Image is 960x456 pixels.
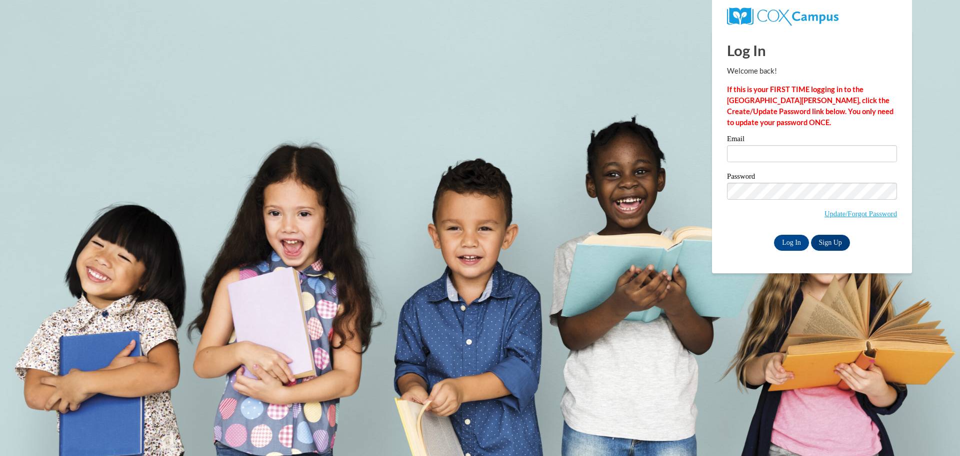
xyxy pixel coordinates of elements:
p: Welcome back! [727,66,897,77]
a: COX Campus [727,12,838,20]
h1: Log In [727,40,897,61]
label: Email [727,135,897,145]
label: Password [727,173,897,183]
img: COX Campus [727,8,838,26]
a: Update/Forgot Password [824,210,897,218]
strong: If this is your FIRST TIME logging in to the [GEOGRAPHIC_DATA][PERSON_NAME], click the Create/Upd... [727,85,893,127]
a: Sign Up [811,235,850,251]
input: Log In [774,235,809,251]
